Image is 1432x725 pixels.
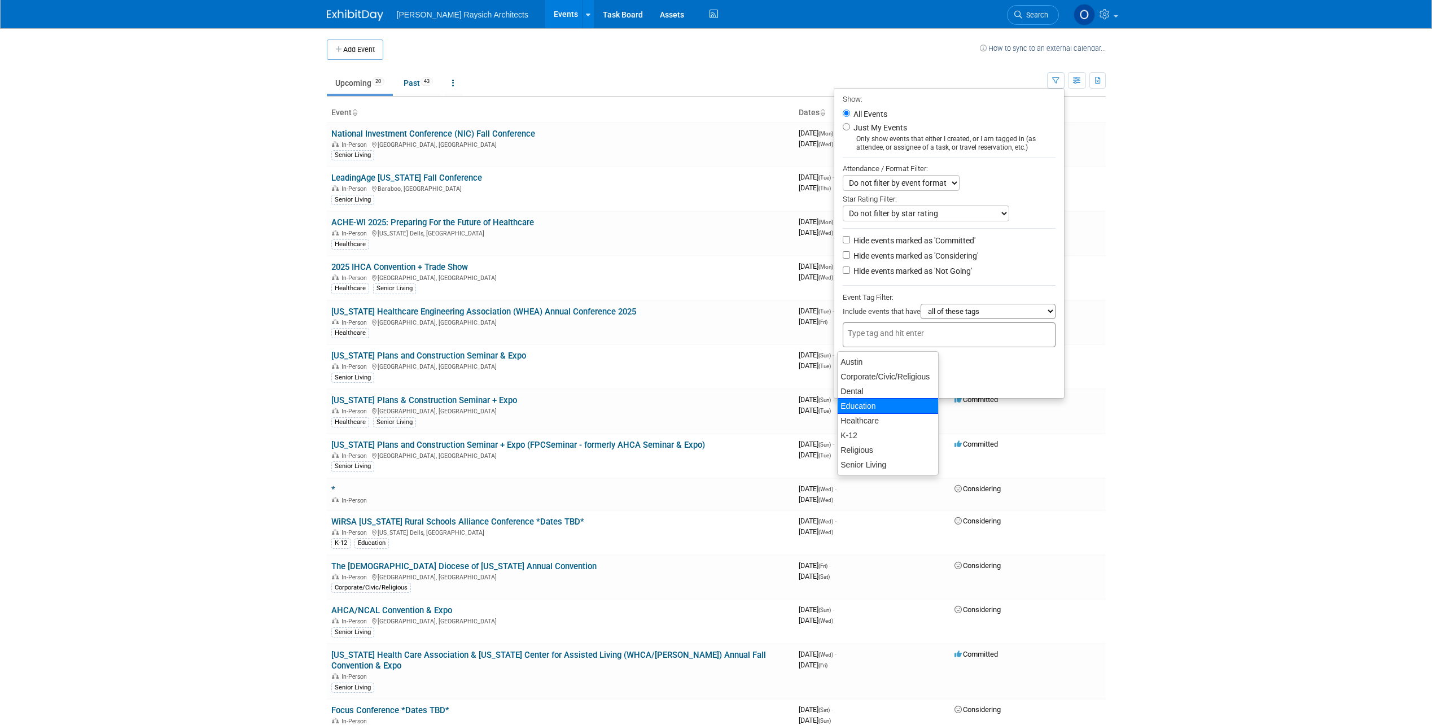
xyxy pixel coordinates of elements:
[818,141,833,147] span: (Wed)
[331,583,411,593] div: Corporate/Civic/Religious
[818,662,827,669] span: (Fri)
[332,452,339,458] img: In-Person Event
[838,384,939,399] div: Dental
[331,605,452,615] a: AHCA/NCAL Convention & Expo
[331,650,766,671] a: [US_STATE] Health Care Association & [US_STATE] Center for Assisted Living (WHCA/[PERSON_NAME]) A...
[327,10,383,21] img: ExhibitDay
[818,130,833,137] span: (Mon)
[331,561,597,571] a: The [DEMOGRAPHIC_DATA] Diocese of [US_STATE] Annual Convention
[799,173,834,181] span: [DATE]
[799,451,831,459] span: [DATE]
[1074,4,1095,25] img: Oscar Sprangers
[843,291,1056,304] div: Event Tag Filter:
[818,397,831,403] span: (Sun)
[818,308,831,315] span: (Tue)
[833,440,834,448] span: -
[799,351,834,359] span: [DATE]
[954,561,1001,570] span: Considering
[833,605,834,614] span: -
[341,452,370,460] span: In-Person
[833,173,834,181] span: -
[851,250,978,261] label: Hide events marked as 'Considering'
[332,141,339,147] img: In-Person Event
[818,707,830,713] span: (Sat)
[331,406,790,415] div: [GEOGRAPHIC_DATA], [GEOGRAPHIC_DATA]
[372,77,384,86] span: 20
[331,317,790,326] div: [GEOGRAPHIC_DATA], [GEOGRAPHIC_DATA]
[327,40,383,60] button: Add Event
[331,283,369,294] div: Healthcare
[341,574,370,581] span: In-Person
[818,408,831,414] span: (Tue)
[843,135,1056,152] div: Only show events that either I created, or I am tagged in (as attendee, or assignee of a task, or...
[794,103,950,123] th: Dates
[851,122,907,133] label: Just My Events
[831,705,833,714] span: -
[331,417,369,427] div: Healthcare
[838,369,939,384] div: Corporate/Civic/Religious
[799,262,837,270] span: [DATE]
[818,574,830,580] span: (Sat)
[331,150,374,160] div: Senior Living
[829,561,831,570] span: -
[818,274,833,281] span: (Wed)
[799,517,837,525] span: [DATE]
[799,184,831,192] span: [DATE]
[341,319,370,326] span: In-Person
[332,274,339,280] img: In-Person Event
[838,457,939,472] div: Senior Living
[331,239,369,250] div: Healthcare
[818,607,831,613] span: (Sun)
[818,618,833,624] span: (Wed)
[331,228,790,237] div: [US_STATE] Dells, [GEOGRAPHIC_DATA]
[799,228,833,237] span: [DATE]
[799,273,833,281] span: [DATE]
[818,174,831,181] span: (Tue)
[818,518,833,525] span: (Wed)
[341,618,370,625] span: In-Person
[799,572,830,580] span: [DATE]
[331,572,790,581] div: [GEOGRAPHIC_DATA], [GEOGRAPHIC_DATA]
[331,538,351,548] div: K-12
[332,574,339,579] img: In-Person Event
[331,173,482,183] a: LeadingAge [US_STATE] Fall Conference
[331,184,790,193] div: Baraboo, [GEOGRAPHIC_DATA]
[799,527,833,536] span: [DATE]
[799,705,833,714] span: [DATE]
[331,705,449,715] a: Focus Conference *Dates TBD*
[799,129,837,137] span: [DATE]
[341,408,370,415] span: In-Person
[327,103,794,123] th: Event
[331,273,790,282] div: [GEOGRAPHIC_DATA], [GEOGRAPHIC_DATA]
[352,108,357,117] a: Sort by Event Name
[354,538,389,548] div: Education
[332,618,339,623] img: In-Person Event
[799,650,837,658] span: [DATE]
[818,230,833,236] span: (Wed)
[341,230,370,237] span: In-Person
[851,265,972,277] label: Hide events marked as 'Not Going'
[341,497,370,504] span: In-Person
[818,563,827,569] span: (Fri)
[799,716,831,724] span: [DATE]
[331,616,790,625] div: [GEOGRAPHIC_DATA], [GEOGRAPHIC_DATA]
[332,230,339,235] img: In-Person Event
[341,185,370,193] span: In-Person
[395,72,441,94] a: Past43
[833,395,834,404] span: -
[331,461,374,471] div: Senior Living
[331,395,517,405] a: [US_STATE] Plans & Construction Seminar + Expo
[331,217,534,228] a: ACHE-WI 2025: Preparing For the Future of Healthcare
[331,351,526,361] a: [US_STATE] Plans and Construction Seminar & Expo
[954,517,1001,525] span: Considering
[421,77,433,86] span: 43
[799,440,834,448] span: [DATE]
[373,417,416,427] div: Senior Living
[818,352,831,359] span: (Sun)
[954,705,1001,714] span: Considering
[818,319,827,325] span: (Fri)
[331,683,374,693] div: Senior Living
[843,91,1056,106] div: Show:
[331,517,584,527] a: WiRSA [US_STATE] Rural Schools Alliance Conference *Dates TBD*
[838,428,939,443] div: K-12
